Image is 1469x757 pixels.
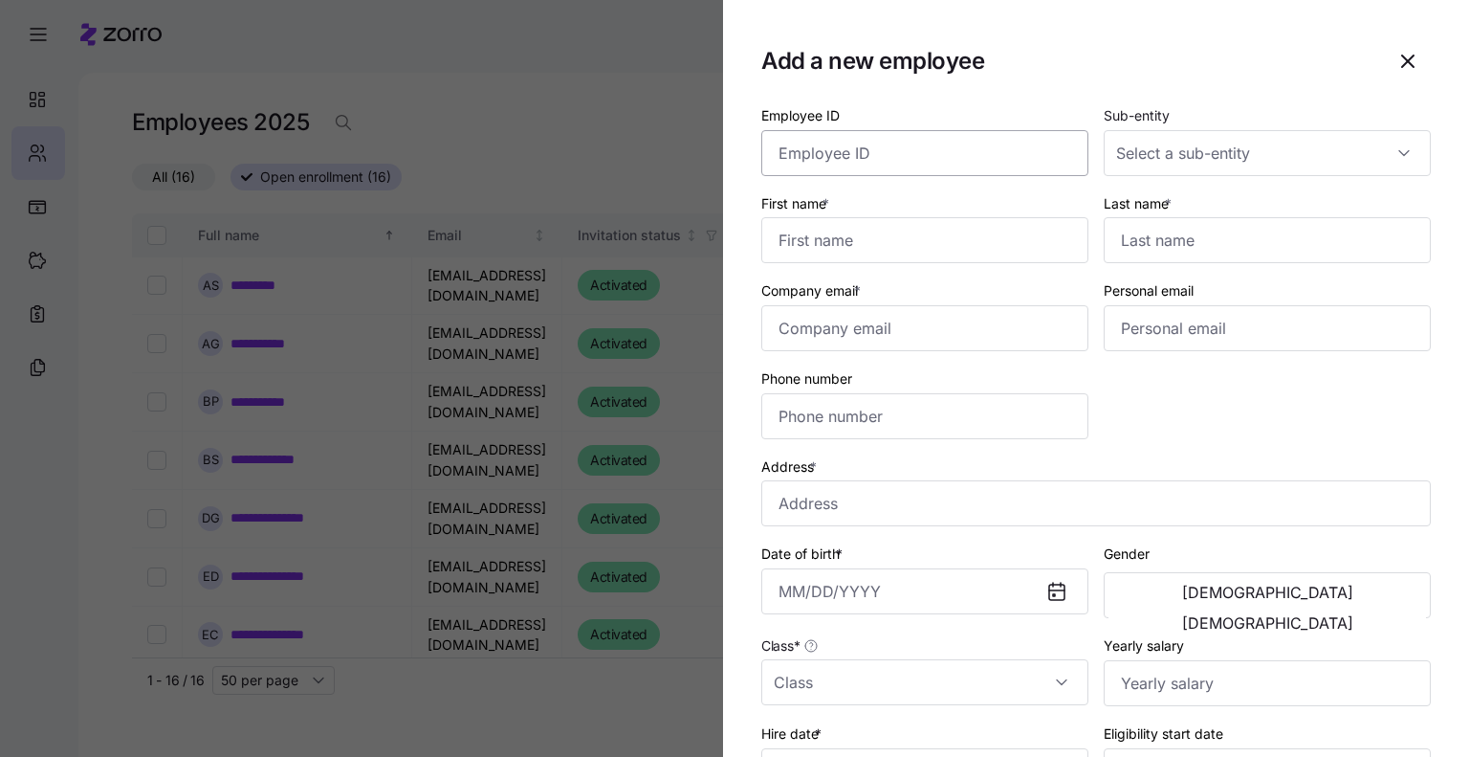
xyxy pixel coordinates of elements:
[1104,635,1184,657] label: Yearly salary
[761,724,825,745] label: Hire date
[1104,193,1175,214] label: Last name
[1104,280,1194,301] label: Personal email
[761,568,1088,614] input: MM/DD/YYYY
[761,636,800,656] span: Class *
[761,659,1088,705] input: Class
[1104,724,1223,745] label: Eligibility start date
[761,393,1088,439] input: Phone number
[761,280,865,301] label: Company email
[761,456,821,478] label: Address
[1104,105,1170,126] label: Sub-entity
[761,544,846,565] label: Date of birth
[761,368,852,390] label: Phone number
[761,305,1088,351] input: Company email
[1182,585,1353,600] span: [DEMOGRAPHIC_DATA]
[1104,305,1431,351] input: Personal email
[1104,130,1431,176] input: Select a sub-entity
[1104,544,1150,565] label: Gender
[761,217,1088,263] input: First name
[761,46,1370,76] h1: Add a new employee
[1182,615,1353,631] span: [DEMOGRAPHIC_DATA]
[761,105,840,126] label: Employee ID
[761,193,833,214] label: First name
[761,130,1088,176] input: Employee ID
[1104,217,1431,263] input: Last name
[1104,660,1431,706] input: Yearly salary
[761,480,1431,526] input: Address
